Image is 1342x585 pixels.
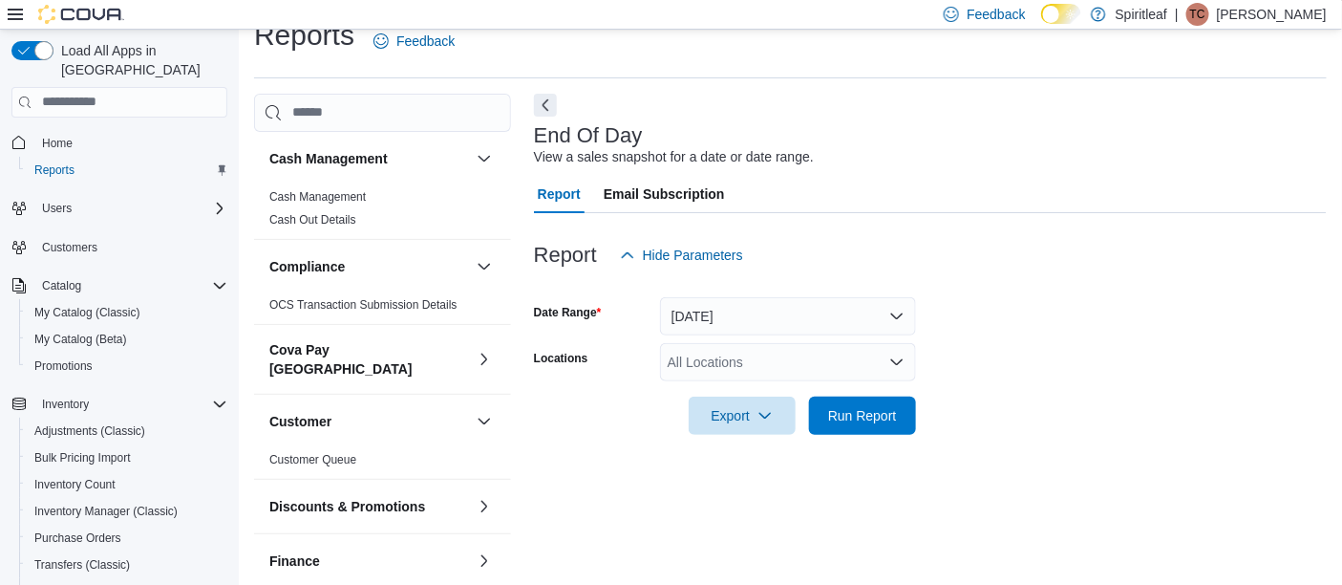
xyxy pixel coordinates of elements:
span: Inventory Manager (Classic) [27,500,227,523]
button: Catalog [4,272,235,299]
h3: End Of Day [534,124,643,147]
span: Feedback [396,32,455,51]
button: Inventory Manager (Classic) [19,498,235,525]
a: Transfers (Classic) [27,553,138,576]
button: Discounts & Promotions [473,495,496,518]
span: Promotions [34,358,93,374]
div: Cash Management [254,185,511,239]
button: Cash Management [473,147,496,170]
a: OCS Transaction Submission Details [269,298,458,312]
button: Next [534,94,557,117]
label: Date Range [534,305,602,320]
label: Locations [534,351,588,366]
a: Inventory Count [27,473,123,496]
h3: Report [534,244,597,267]
h3: Finance [269,552,320,571]
a: Home [34,132,80,155]
a: Cash Management [269,190,366,204]
div: Compliance [254,293,511,324]
div: View a sales snapshot for a date or date range. [534,147,814,167]
span: TC [1190,3,1205,26]
span: Reports [34,162,75,178]
span: Home [42,136,73,151]
h3: Compliance [269,257,345,276]
h3: Cash Management [269,149,388,168]
span: Users [42,201,72,216]
button: Open list of options [889,355,905,370]
span: Adjustments (Classic) [34,423,145,439]
button: Compliance [473,255,496,278]
button: Promotions [19,353,235,379]
button: Export [689,397,796,435]
span: My Catalog (Beta) [34,332,127,347]
span: Inventory Manager (Classic) [34,504,178,519]
button: Finance [269,552,469,571]
button: Discounts & Promotions [269,497,469,516]
button: Users [4,195,235,222]
button: Home [4,129,235,157]
button: Customer [269,412,469,431]
span: Customers [42,240,97,255]
button: [DATE] [660,297,916,336]
a: Promotions [27,355,100,378]
span: Hide Parameters [643,246,743,265]
span: Adjustments (Classic) [27,420,227,443]
input: Dark Mode [1041,4,1081,24]
span: Inventory Count [27,473,227,496]
a: Cash Out Details [269,213,356,227]
span: Report [538,175,581,213]
button: Adjustments (Classic) [19,418,235,444]
button: Inventory Count [19,471,235,498]
p: Spiritleaf [1116,3,1167,26]
span: Purchase Orders [27,527,227,550]
button: Run Report [809,397,916,435]
h3: Customer [269,412,331,431]
span: Inventory Count [34,477,116,492]
button: Finance [473,550,496,573]
a: Bulk Pricing Import [27,446,138,469]
button: Transfers (Classic) [19,552,235,578]
a: Adjustments (Classic) [27,420,153,443]
a: Inventory Manager (Classic) [27,500,185,523]
span: My Catalog (Beta) [27,328,227,351]
span: Catalog [42,278,81,293]
button: Users [34,197,79,220]
span: Export [700,397,784,435]
a: Customers [34,236,105,259]
button: Cova Pay [GEOGRAPHIC_DATA] [473,348,496,371]
img: Cova [38,5,124,24]
button: Inventory [34,393,96,416]
button: My Catalog (Classic) [19,299,235,326]
span: Promotions [27,355,227,378]
span: Transfers (Classic) [27,553,227,576]
span: Inventory [34,393,227,416]
span: Home [34,131,227,155]
span: Bulk Pricing Import [34,450,131,466]
span: Customer Queue [269,452,356,467]
button: Customer [473,410,496,433]
span: Bulk Pricing Import [27,446,227,469]
a: Customer Queue [269,453,356,466]
button: Inventory [4,391,235,418]
h1: Reports [254,16,354,54]
h3: Discounts & Promotions [269,497,425,516]
button: Cova Pay [GEOGRAPHIC_DATA] [269,340,469,379]
button: Bulk Pricing Import [19,444,235,471]
span: Customers [34,235,227,259]
a: Purchase Orders [27,527,129,550]
button: Hide Parameters [612,236,751,274]
span: Cash Management [269,189,366,205]
p: | [1175,3,1179,26]
p: [PERSON_NAME] [1217,3,1327,26]
span: Transfers (Classic) [34,557,130,573]
a: My Catalog (Classic) [27,301,148,324]
button: Catalog [34,274,89,297]
span: Email Subscription [604,175,725,213]
span: Reports [27,159,227,182]
a: My Catalog (Beta) [27,328,135,351]
button: Cash Management [269,149,469,168]
button: Compliance [269,257,469,276]
span: Users [34,197,227,220]
button: Purchase Orders [19,525,235,552]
